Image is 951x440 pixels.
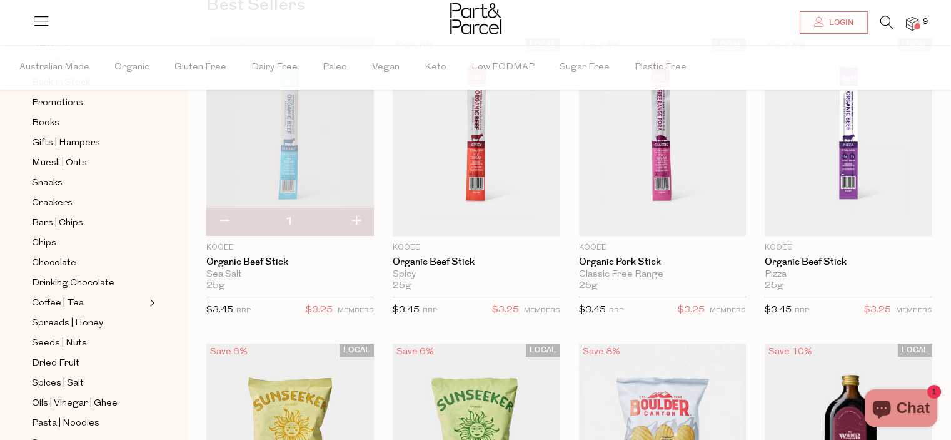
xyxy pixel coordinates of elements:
[32,315,146,331] a: Spreads | Honey
[393,38,560,236] img: Organic Beef Stick
[323,46,347,90] span: Paleo
[32,276,114,291] span: Drinking Chocolate
[206,242,374,253] p: KOOEE
[32,95,146,111] a: Promotions
[32,335,146,351] a: Seeds | Nuts
[579,344,624,361] div: Save 8%
[32,396,146,411] a: Oils | Vinegar | Ghee
[864,302,891,319] span: $3.25
[678,302,705,319] span: $3.25
[765,38,932,236] img: Organic Beef Stick
[32,135,146,151] a: Gifts | Hampers
[32,255,146,271] a: Chocolate
[32,316,103,331] span: Spreads | Honey
[393,257,560,268] a: Organic Beef Stick
[32,156,87,171] span: Muesli | Oats
[236,307,251,314] small: RRP
[609,307,623,314] small: RRP
[861,389,941,430] inbox-online-store-chat: Shopify online store chat
[826,18,853,28] span: Login
[32,155,146,171] a: Muesli | Oats
[32,195,146,211] a: Crackers
[425,46,446,90] span: Keto
[560,46,610,90] span: Sugar Free
[635,46,687,90] span: Plastic Free
[206,257,374,268] a: Organic Beef Stick
[32,376,146,391] a: Spices | Salt
[423,307,437,314] small: RRP
[765,344,816,361] div: Save 10%
[32,196,73,211] span: Crackers
[32,296,84,311] span: Coffee | Tea
[32,136,100,151] span: Gifts | Hampers
[206,280,225,292] span: 25g
[32,176,63,191] span: Snacks
[32,416,146,431] a: Pasta | Noodles
[765,280,783,292] span: 25g
[898,344,932,357] span: LOCAL
[32,336,87,351] span: Seeds | Nuts
[306,302,333,319] span: $3.25
[795,307,809,314] small: RRP
[206,38,374,236] img: Organic Beef Stick
[32,216,83,231] span: Bars | Chips
[800,11,868,34] a: Login
[920,16,931,28] span: 9
[19,46,89,90] span: Australian Made
[32,96,83,111] span: Promotions
[32,356,79,371] span: Dried Fruit
[906,17,918,30] a: 9
[393,344,438,361] div: Save 6%
[340,344,374,357] span: LOCAL
[765,269,932,280] div: Pizza
[393,269,560,280] div: Spicy
[206,305,233,315] span: $3.45
[492,302,519,319] span: $3.25
[579,280,598,292] span: 25g
[393,280,411,292] span: 25g
[32,115,146,131] a: Books
[579,269,747,280] div: Classic Free Range
[450,3,501,34] img: Part&Parcel
[896,307,932,314] small: MEMBERS
[579,38,747,236] img: Organic Pork Stick
[471,46,535,90] span: Low FODMAP
[32,235,146,251] a: Chips
[251,46,298,90] span: Dairy Free
[32,376,84,391] span: Spices | Salt
[579,257,747,268] a: Organic Pork Stick
[393,242,560,253] p: KOOEE
[146,295,155,310] button: Expand/Collapse Coffee | Tea
[765,242,932,253] p: KOOEE
[372,46,400,90] span: Vegan
[524,307,560,314] small: MEMBERS
[579,305,606,315] span: $3.45
[338,307,374,314] small: MEMBERS
[579,242,747,253] p: KOOEE
[32,116,59,131] span: Books
[32,396,118,411] span: Oils | Vinegar | Ghee
[765,257,932,268] a: Organic Beef Stick
[206,269,374,280] div: Sea Salt
[32,175,146,191] a: Snacks
[710,307,746,314] small: MEMBERS
[32,256,76,271] span: Chocolate
[32,356,146,371] a: Dried Fruit
[174,46,226,90] span: Gluten Free
[32,416,99,431] span: Pasta | Noodles
[765,305,792,315] span: $3.45
[32,236,56,251] span: Chips
[393,305,420,315] span: $3.45
[32,295,146,311] a: Coffee | Tea
[114,46,149,90] span: Organic
[32,215,146,231] a: Bars | Chips
[32,275,146,291] a: Drinking Chocolate
[206,344,251,361] div: Save 6%
[526,344,560,357] span: LOCAL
